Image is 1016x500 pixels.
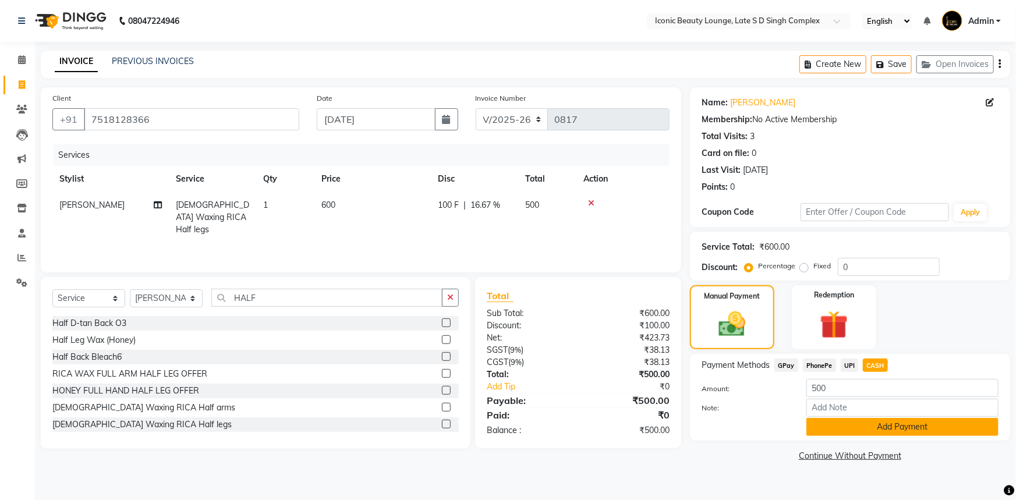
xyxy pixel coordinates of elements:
[916,55,994,73] button: Open Invoices
[511,357,522,367] span: 9%
[478,307,578,320] div: Sub Total:
[52,93,71,104] label: Client
[702,206,801,218] div: Coupon Code
[578,393,678,407] div: ₹500.00
[730,97,795,109] a: [PERSON_NAME]
[52,351,122,363] div: Half Back Bleach6
[52,166,169,192] th: Stylist
[730,181,735,193] div: 0
[463,199,466,211] span: |
[702,181,728,193] div: Points:
[814,290,854,300] label: Redemption
[578,307,678,320] div: ₹600.00
[702,164,741,176] div: Last Visit:
[59,200,125,210] span: [PERSON_NAME]
[759,241,790,253] div: ₹600.00
[52,334,136,346] div: Half Leg Wax (Honey)
[578,332,678,344] div: ₹423.73
[317,93,332,104] label: Date
[702,359,770,371] span: Payment Methods
[693,403,798,413] label: Note:
[211,289,442,307] input: Search or Scan
[578,424,678,437] div: ₹500.00
[30,5,109,37] img: logo
[263,200,268,210] span: 1
[55,51,98,72] a: INVOICE
[750,130,755,143] div: 3
[478,368,578,381] div: Total:
[702,261,738,274] div: Discount:
[806,418,999,436] button: Add Payment
[576,166,670,192] th: Action
[692,450,1008,462] a: Continue Without Payment
[169,166,256,192] th: Service
[813,261,831,271] label: Fixed
[525,200,539,210] span: 500
[578,344,678,356] div: ₹38.13
[702,114,752,126] div: Membership:
[801,203,949,221] input: Enter Offer / Coupon Code
[478,320,578,332] div: Discount:
[806,399,999,417] input: Add Note
[478,424,578,437] div: Balance :
[84,108,299,130] input: Search by Name/Mobile/Email/Code
[702,97,728,109] div: Name:
[702,147,749,159] div: Card on file:
[702,114,999,126] div: No Active Membership
[799,55,866,73] button: Create New
[487,357,508,367] span: CGST
[487,290,514,302] span: Total
[774,359,798,372] span: GPay
[54,144,678,166] div: Services
[478,344,578,356] div: ( )
[954,204,987,221] button: Apply
[704,291,760,302] label: Manual Payment
[702,241,755,253] div: Service Total:
[52,108,85,130] button: +91
[871,55,912,73] button: Save
[578,356,678,368] div: ₹38.13
[478,356,578,368] div: ( )
[578,320,678,332] div: ₹100.00
[476,93,526,104] label: Invoice Number
[431,166,518,192] th: Disc
[256,166,314,192] th: Qty
[510,345,521,354] span: 9%
[176,200,249,235] span: [DEMOGRAPHIC_DATA] Waxing RICA Half legs
[321,200,335,210] span: 600
[803,359,836,372] span: PhonePe
[478,408,578,422] div: Paid:
[942,10,962,31] img: Admin
[478,393,578,407] div: Payable:
[758,261,795,271] label: Percentage
[811,307,857,342] img: _gift.svg
[52,402,235,414] div: [DEMOGRAPHIC_DATA] Waxing RICA Half arms
[841,359,859,372] span: UPI
[743,164,768,176] div: [DATE]
[595,381,678,393] div: ₹0
[52,317,126,329] div: Half D-tan Back O3
[863,359,888,372] span: CASH
[478,381,594,393] a: Add Tip
[314,166,431,192] th: Price
[710,308,755,340] img: _cash.svg
[470,199,500,211] span: 16.67 %
[578,408,678,422] div: ₹0
[487,345,508,355] span: SGST
[112,56,194,66] a: PREVIOUS INVOICES
[752,147,756,159] div: 0
[702,130,748,143] div: Total Visits:
[52,385,199,397] div: HONEY FULL HAND HALF LEG OFFER
[128,5,179,37] b: 08047224946
[518,166,576,192] th: Total
[806,379,999,397] input: Amount
[478,332,578,344] div: Net:
[52,368,207,380] div: RICA WAX FULL ARM HALF LEG OFFER
[52,419,232,431] div: [DEMOGRAPHIC_DATA] Waxing RICA Half legs
[693,384,798,394] label: Amount:
[968,15,994,27] span: Admin
[438,199,459,211] span: 100 F
[578,368,678,381] div: ₹500.00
